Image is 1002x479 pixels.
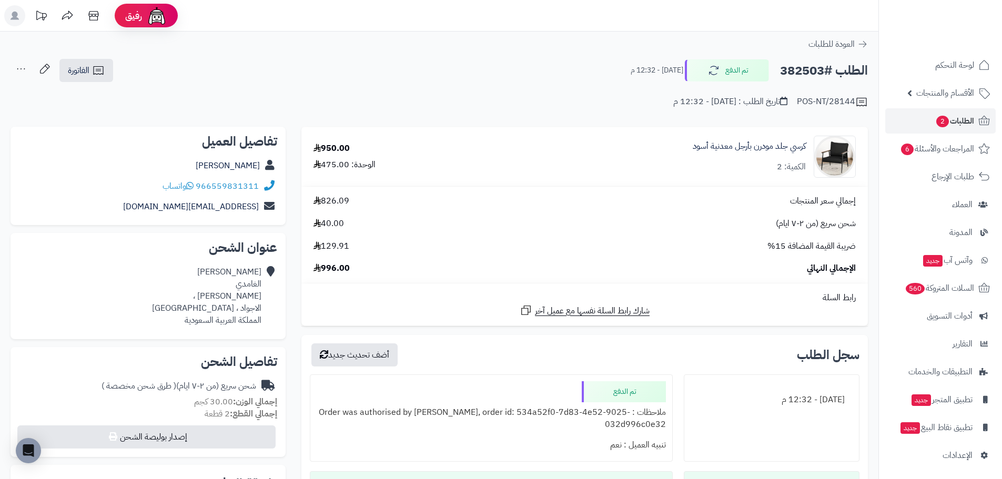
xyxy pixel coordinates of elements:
a: التقارير [885,331,996,356]
a: المراجعات والأسئلة6 [885,136,996,161]
span: لوحة التحكم [935,58,974,73]
small: 30.00 كجم [194,395,277,408]
span: جديد [923,255,943,267]
span: 560 [906,283,925,294]
a: [EMAIL_ADDRESS][DOMAIN_NAME] [123,200,259,213]
span: إجمالي سعر المنتجات [790,195,856,207]
a: الفاتورة [59,59,113,82]
span: شحن سريع (من ٢-٧ ايام) [776,218,856,230]
div: تم الدفع [582,381,666,402]
div: [PERSON_NAME] الغامدي [PERSON_NAME] ، الاجواد ، [GEOGRAPHIC_DATA] المملكة العربية السعودية [152,266,261,326]
a: 966559831311 [196,180,259,192]
img: logo-2.png [930,29,992,52]
span: 40.00 [313,218,344,230]
a: طلبات الإرجاع [885,164,996,189]
h2: تفاصيل العميل [19,135,277,148]
span: الإعدادات [943,448,973,463]
div: شحن سريع (من ٢-٧ ايام) [102,380,256,392]
h3: سجل الطلب [797,349,859,361]
h2: عنوان الشحن [19,241,277,254]
span: جديد [912,394,931,406]
a: المدونة [885,220,996,245]
span: 826.09 [313,195,349,207]
span: المدونة [949,225,973,240]
span: 996.00 [313,262,350,274]
span: ( طرق شحن مخصصة ) [102,380,176,392]
div: [DATE] - 12:32 م [691,390,853,410]
span: وآتس آب [922,253,973,268]
div: ملاحظات : Order was authorised by [PERSON_NAME], order id: 534a52f0-7d83-4e52-9025-032d996c0e32 [317,402,665,435]
div: POS-NT/28144 [797,96,868,108]
a: أدوات التسويق [885,303,996,329]
div: Open Intercom Messenger [16,438,41,463]
span: الإجمالي النهائي [807,262,856,274]
span: جديد [900,422,920,434]
span: رفيق [125,9,142,22]
a: الطلبات2 [885,108,996,134]
div: رابط السلة [306,292,864,304]
span: السلات المتروكة [905,281,974,295]
small: 2 قطعة [205,407,277,420]
div: 950.00 [313,142,350,155]
a: العودة للطلبات [808,38,868,50]
div: الكمية: 2 [777,161,806,173]
small: [DATE] - 12:32 م [631,65,683,76]
span: الفاتورة [68,64,89,77]
span: العملاء [952,197,973,212]
span: التطبيقات والخدمات [908,364,973,379]
a: تطبيق نقاط البيعجديد [885,415,996,440]
a: العملاء [885,192,996,217]
div: الوحدة: 475.00 [313,159,376,171]
img: 1746531760-1746270960749-2-90x90.jpg [814,136,855,178]
span: الأقسام والمنتجات [916,86,974,100]
img: ai-face.png [146,5,167,26]
span: الطلبات [935,114,974,128]
span: المراجعات والأسئلة [900,141,974,156]
button: أضف تحديث جديد [311,343,398,366]
a: شارك رابط السلة نفسها مع عميل آخر [520,304,650,317]
a: واتساب [163,180,194,192]
span: العودة للطلبات [808,38,855,50]
a: السلات المتروكة560 [885,276,996,301]
strong: إجمالي الوزن: [233,395,277,408]
a: تطبيق المتجرجديد [885,387,996,412]
a: الإعدادات [885,443,996,468]
h2: تفاصيل الشحن [19,355,277,368]
span: شارك رابط السلة نفسها مع عميل آخر [535,305,650,317]
a: تحديثات المنصة [28,5,54,29]
button: تم الدفع [685,59,769,81]
span: أدوات التسويق [927,309,973,323]
span: تطبيق نقاط البيع [899,420,973,435]
span: ضريبة القيمة المضافة 15% [767,240,856,252]
span: 2 [936,116,949,127]
button: إصدار بوليصة الشحن [17,425,276,449]
span: طلبات الإرجاع [932,169,974,184]
h2: الطلب #382503 [780,60,868,81]
div: تاريخ الطلب : [DATE] - 12:32 م [673,96,787,108]
a: لوحة التحكم [885,53,996,78]
span: التقارير [953,337,973,351]
span: 129.91 [313,240,349,252]
span: 6 [901,144,914,155]
div: تنبيه العميل : نعم [317,435,665,455]
a: وآتس آبجديد [885,248,996,273]
strong: إجمالي القطع: [230,407,277,420]
span: تطبيق المتجر [910,392,973,407]
a: كرسي جلد مودرن بأرجل معدنية أسود [693,140,806,152]
a: التطبيقات والخدمات [885,359,996,384]
a: [PERSON_NAME] [196,159,260,172]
